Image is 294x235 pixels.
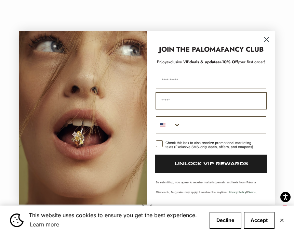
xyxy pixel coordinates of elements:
span: deals & updates [166,59,219,65]
button: Search Countries [156,117,181,133]
span: This website uses cookies to ensure you get the best experience. [29,211,204,230]
a: Terms [248,190,256,194]
strong: JOIN THE PALOMA [159,44,221,54]
div: Check this box to also receive promotional marketing texts (Exclusive SMS-only deals, offers, and... [165,141,258,149]
input: First Name [156,72,266,89]
img: Loading... [19,31,147,205]
img: United States [160,122,165,128]
p: By submitting, you agree to receive marketing emails and texts from Paloma Diamonds. Msg rates ma... [156,180,266,194]
button: Close dialog [260,34,272,45]
strong: FANCY CLUB [221,44,264,54]
span: & . [229,190,257,194]
input: Email [156,92,267,109]
span: 10% Off [222,59,238,65]
button: Close [280,218,284,222]
span: + your first order! [219,59,265,65]
a: Learn more [29,219,60,230]
span: exclusive VIP [166,59,189,65]
img: Cookie banner [10,213,24,227]
button: Accept [244,212,275,229]
button: UNLOCK VIP REWARDS [155,155,267,173]
span: Enjoy [157,59,166,65]
button: Decline [210,212,241,229]
a: Privacy Policy [229,190,246,194]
